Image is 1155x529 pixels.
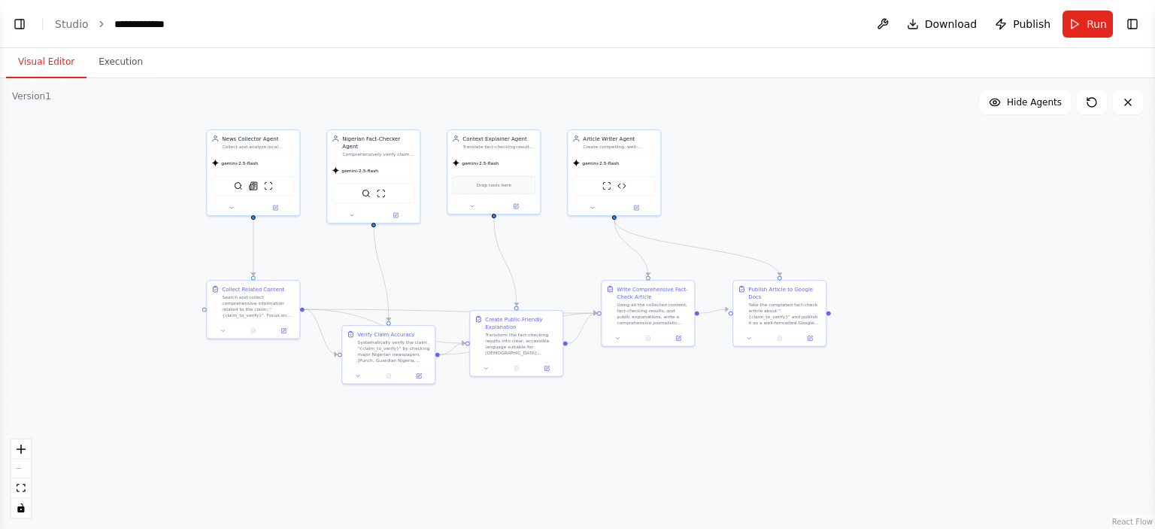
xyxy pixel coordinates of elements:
div: Write Comprehensive Fact-Check Article [617,285,690,300]
button: Visual Editor [6,47,86,78]
span: Hide Agents [1007,96,1062,108]
span: Publish [1013,17,1050,32]
button: Open in side panel [254,203,297,212]
img: SerplyNewsSearchTool [249,181,258,190]
g: Edge from 02858f4f-e67f-400f-83e5-52193a3e9361 to 4edaa812-33e5-4610-ae49-93f4b3c4ebdc [305,306,338,358]
g: Edge from d4a1511f-c2bc-4356-8e12-783838fae89a to 7c910cac-41da-4bb1-9a17-b4971297e631 [699,306,729,317]
button: No output available [764,334,796,343]
span: Run [1087,17,1107,32]
button: Open in side panel [615,203,658,212]
button: Open in side panel [665,334,691,343]
img: ScrapeWebsiteTool [602,181,611,190]
button: Open in side panel [797,334,823,343]
a: Studio [55,18,89,30]
button: Publish [989,11,1056,38]
span: gemini-2.5-flash [582,160,619,166]
div: Take the completed fact-check article about "{claim_to_verify}" and publish it as a well-formatte... [748,302,821,326]
img: ScrapeWebsiteTool [377,189,386,198]
button: Open in side panel [374,211,417,220]
div: Version 1 [12,90,51,102]
button: Open in side panel [534,364,559,373]
div: Transform the fact-checking results into clear, accessible language suitable for [DEMOGRAPHIC_DAT... [485,332,558,356]
div: News Collector AgentCollect and analyze local Nigerian news articles, social media posts, and vir... [206,129,300,216]
div: Collect Related ContentSearch and collect comprehensive information related to the claim: "{claim... [206,280,300,339]
button: No output available [238,327,269,336]
div: Article Writer AgentCreate compelling, well-researched articles based on fact-checked information... [567,129,661,216]
div: Translate fact-checking results into clear, simple language accessible to rural communities and y... [462,144,535,150]
button: zoom in [11,439,31,459]
div: Nigerian Fact-Checker Agent [342,135,415,150]
button: toggle interactivity [11,498,31,518]
nav: breadcrumb [55,17,165,32]
button: Show left sidebar [9,14,30,35]
span: gemini-2.5-flash [221,160,258,166]
button: Open in side panel [495,202,538,211]
img: SerplyWebSearchTool [362,189,371,198]
span: Download [925,17,978,32]
g: Edge from 02858f4f-e67f-400f-83e5-52193a3e9361 to d4a1511f-c2bc-4356-8e12-783838fae89a [305,306,597,317]
div: Verify Claim Accuracy [357,330,414,338]
img: Format Google Doc Content [617,181,626,190]
g: Edge from 876a7572-5a45-474d-b94e-0da81a4906fd to d4a1511f-c2bc-4356-8e12-783838fae89a [611,219,652,275]
button: Open in side panel [406,372,432,381]
div: Create compelling, well-researched articles based on fact-checked information about {claim_to_ver... [583,144,656,150]
div: Search and collect comprehensive information related to the claim: "{claim_to_verify}". Focus on ... [222,294,295,318]
div: Write Comprehensive Fact-Check ArticleUsing all the collected content, fact-checking results, and... [601,280,695,347]
span: Drop tools here [477,181,511,189]
g: Edge from 90b3b9e2-70d1-4370-bda7-9415b8b3ff69 to d4a1511f-c2bc-4356-8e12-783838fae89a [568,309,597,347]
div: Nigerian Fact-Checker AgentComprehensively verify claims by cross-referencing with trusted [DEMOG... [326,129,420,223]
g: Edge from 4edaa812-33e5-4610-ae49-93f4b3c4ebdc to 90b3b9e2-70d1-4370-bda7-9415b8b3ff69 [440,339,465,358]
div: Publish Article to Google DocsTake the completed fact-check article about "{claim_to_verify}" and... [732,280,826,347]
div: Comprehensively verify claims by cross-referencing with trusted [DEMOGRAPHIC_DATA] and internatio... [342,151,415,157]
g: Edge from 72f4039b-1c24-4179-95c0-3af7ed84cffd to 4edaa812-33e5-4610-ae49-93f4b3c4ebdc [370,219,393,321]
div: Create Public-Friendly ExplanationTransform the fact-checking results into clear, accessible lang... [469,310,563,377]
div: Context Explainer Agent [462,135,535,142]
button: Show right sidebar [1122,14,1143,35]
a: React Flow attribution [1112,518,1153,526]
button: Run [1063,11,1113,38]
button: fit view [11,479,31,498]
div: Systematically verify the claim "{claim_to_verify}" by checking major Nigerian newspapers (Punch,... [357,339,430,363]
div: Collect Related Content [222,285,284,293]
div: Using all the collected content, fact-checking results, and public explanations, write a comprehe... [617,302,690,326]
button: Download [901,11,984,38]
button: No output available [373,372,405,381]
button: Hide Agents [980,90,1071,114]
img: SerplyWebSearchTool [234,181,243,190]
div: Article Writer Agent [583,135,656,142]
span: gemini-2.5-flash [462,160,499,166]
div: News Collector Agent [222,135,295,142]
button: No output available [632,334,664,343]
g: Edge from d7758474-fe98-49c5-8356-7b9cb9a05e7d to 02858f4f-e67f-400f-83e5-52193a3e9361 [250,219,257,275]
div: Verify Claim AccuracySystematically verify the claim "{claim_to_verify}" by checking major Nigeri... [341,325,435,385]
div: React Flow controls [11,439,31,518]
img: ScrapeWebsiteTool [264,181,273,190]
div: Create Public-Friendly Explanation [485,315,558,330]
button: Open in side panel [271,327,296,336]
div: Collect and analyze local Nigerian news articles, social media posts, and viral content related t... [222,144,295,150]
g: Edge from ccaeefee-7905-4051-ba99-a3173d7f4781 to 90b3b9e2-70d1-4370-bda7-9415b8b3ff69 [490,217,520,306]
div: Publish Article to Google Docs [748,285,821,300]
span: gemini-2.5-flash [341,168,378,174]
div: Context Explainer AgentTranslate fact-checking results into clear, simple language accessible to ... [447,129,541,214]
g: Edge from 876a7572-5a45-474d-b94e-0da81a4906fd to 7c910cac-41da-4bb1-9a17-b4971297e631 [611,219,784,275]
button: No output available [501,364,532,373]
button: Execution [86,47,155,78]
